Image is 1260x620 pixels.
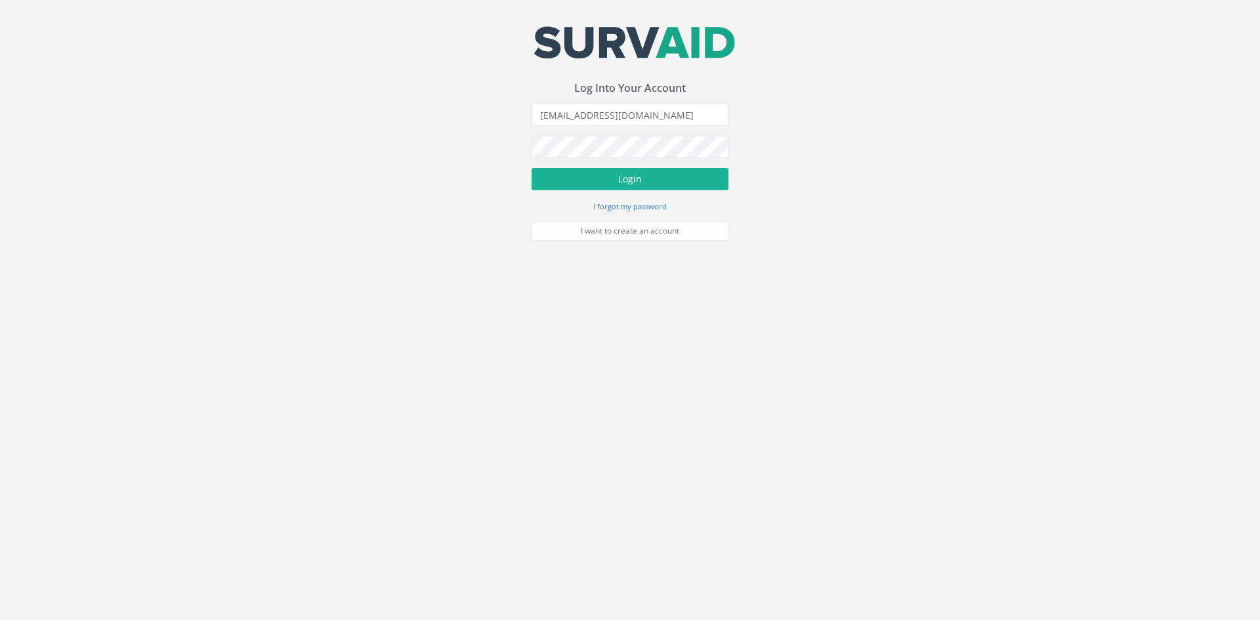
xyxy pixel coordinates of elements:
h3: Log Into Your Account [532,83,728,94]
a: I want to create an account [532,221,728,241]
input: Email [532,104,728,126]
button: Login [532,168,728,190]
small: I forgot my password [593,201,667,211]
a: I forgot my password [593,200,667,212]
